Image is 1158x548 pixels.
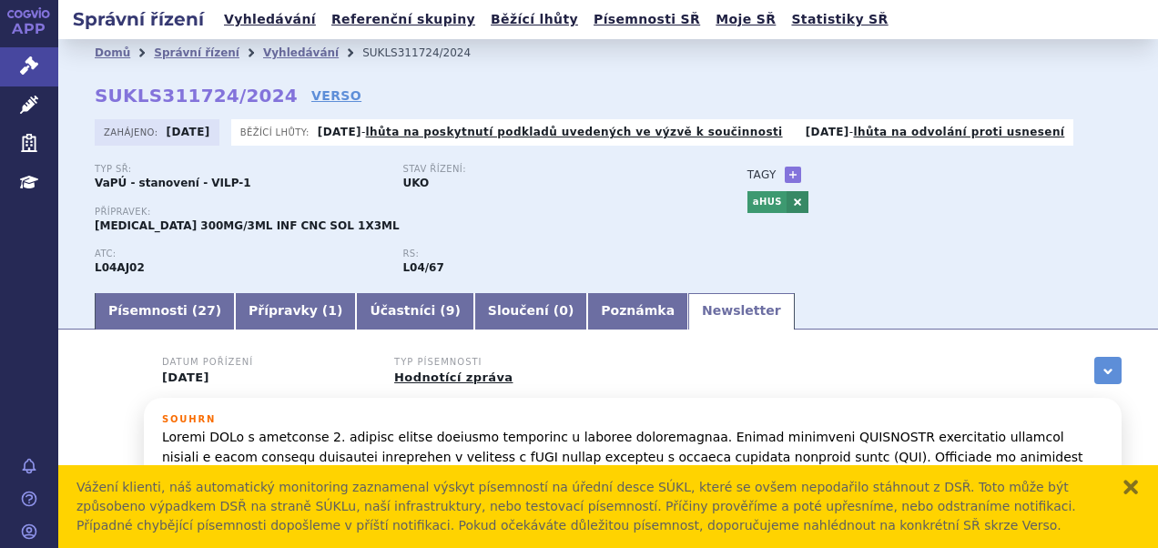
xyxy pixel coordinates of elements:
[104,125,161,139] span: Zahájeno:
[154,46,239,59] a: Správní řízení
[710,7,781,32] a: Moje SŘ
[1094,357,1122,384] a: zobrazit vše
[394,370,513,384] a: Hodnotící zpráva
[240,125,313,139] span: Běžící lhůty:
[402,249,692,259] p: RS:
[559,303,568,318] span: 0
[311,86,361,105] a: VERSO
[95,219,400,232] span: [MEDICAL_DATA] 300MG/3ML INF CNC SOL 1X3ML
[263,46,339,59] a: Vyhledávání
[747,164,777,186] h3: Tagy
[587,293,688,330] a: Poznámka
[356,293,473,330] a: Účastníci (9)
[328,303,337,318] span: 1
[162,370,371,385] p: [DATE]
[806,125,1065,139] p: -
[198,303,215,318] span: 27
[95,249,384,259] p: ATC:
[806,126,849,138] strong: [DATE]
[95,46,130,59] a: Domů
[474,293,587,330] a: Sloučení (0)
[95,261,145,274] strong: RAVULIZUMAB
[446,303,455,318] span: 9
[58,6,218,32] h2: Správní řízení
[688,293,795,330] a: Newsletter
[747,191,787,213] a: aHUS
[218,7,321,32] a: Vyhledávání
[95,293,235,330] a: Písemnosti (27)
[402,177,429,189] strong: UKO
[95,85,298,107] strong: SUKLS311724/2024
[588,7,706,32] a: Písemnosti SŘ
[785,167,801,183] a: +
[485,7,584,32] a: Běžící lhůty
[318,126,361,138] strong: [DATE]
[95,207,711,218] p: Přípravek:
[167,126,210,138] strong: [DATE]
[235,293,356,330] a: Přípravky (1)
[318,125,783,139] p: -
[95,177,251,189] strong: VaPÚ - stanovení - VILP-1
[362,39,494,66] li: SUKLS311724/2024
[76,478,1103,535] div: Vážení klienti, náš automatický monitoring zaznamenal výskyt písemností na úřední desce SÚKL, kte...
[95,164,384,175] p: Typ SŘ:
[402,164,692,175] p: Stav řízení:
[162,357,371,368] h3: Datum pořízení
[326,7,481,32] a: Referenční skupiny
[402,261,443,274] strong: ravulizumab
[162,414,1103,425] h3: Souhrn
[1122,478,1140,496] button: zavřít
[853,126,1064,138] a: lhůta na odvolání proti usnesení
[786,7,893,32] a: Statistiky SŘ
[394,357,604,368] h3: Typ písemnosti
[366,126,783,138] a: lhůta na poskytnutí podkladů uvedených ve výzvě k součinnosti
